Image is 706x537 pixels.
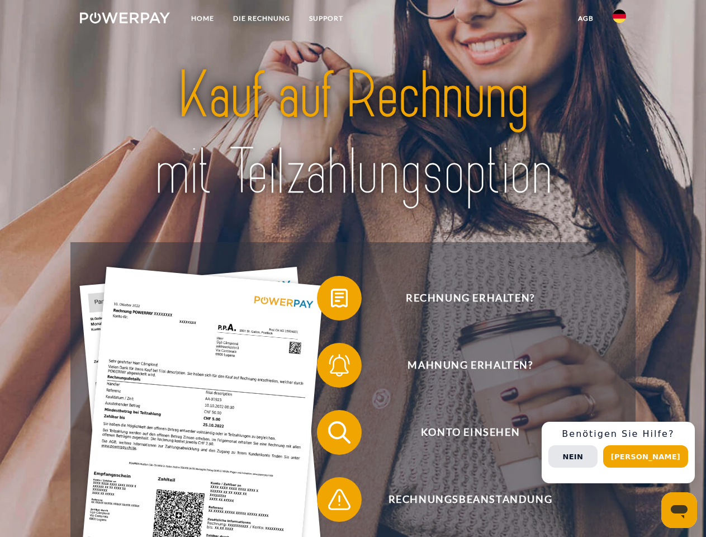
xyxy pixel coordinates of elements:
a: agb [568,8,603,29]
span: Mahnung erhalten? [333,343,607,388]
span: Konto einsehen [333,410,607,455]
button: Rechnungsbeanstandung [317,477,608,522]
img: logo-powerpay-white.svg [80,12,170,23]
a: DIE RECHNUNG [224,8,300,29]
img: qb_bell.svg [325,351,353,379]
iframe: Schaltfläche zum Öffnen des Messaging-Fensters [661,492,697,528]
img: qb_search.svg [325,418,353,446]
h3: Benötigen Sie Hilfe? [548,428,688,440]
img: qb_warning.svg [325,486,353,514]
span: Rechnung erhalten? [333,276,607,321]
img: qb_bill.svg [325,284,353,312]
img: de [613,10,626,23]
a: Home [182,8,224,29]
span: Rechnungsbeanstandung [333,477,607,522]
a: SUPPORT [300,8,353,29]
div: Schnellhilfe [542,422,695,483]
button: [PERSON_NAME] [603,445,688,468]
button: Nein [548,445,598,468]
button: Rechnung erhalten? [317,276,608,321]
button: Mahnung erhalten? [317,343,608,388]
button: Konto einsehen [317,410,608,455]
img: title-powerpay_de.svg [107,54,599,214]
